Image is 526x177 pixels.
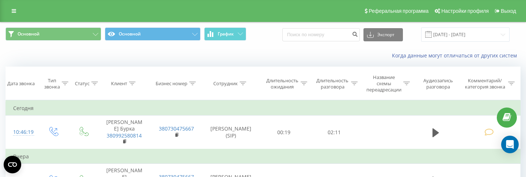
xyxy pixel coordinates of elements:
[392,52,521,59] a: Когда данные могут отличаться от других систем
[111,80,127,87] div: Клиент
[441,8,489,14] span: Настройки профиля
[6,101,521,116] td: Сегодня
[156,80,187,87] div: Бизнес номер
[18,31,39,37] span: Основной
[213,80,238,87] div: Сотрудник
[282,28,360,41] input: Поиск по номеру
[204,27,246,41] button: График
[501,136,519,153] div: Open Intercom Messenger
[105,27,201,41] button: Основной
[363,28,403,41] button: Экспорт
[464,78,506,90] div: Комментарий/категория звонка
[44,78,60,90] div: Тип звонка
[418,78,458,90] div: Аудиозапись разговора
[13,125,31,139] div: 10:46:19
[6,149,521,164] td: Вчера
[218,31,234,37] span: График
[98,116,150,149] td: [PERSON_NAME] Бурка
[316,78,349,90] div: Длительность разговора
[4,156,21,173] button: Open CMP widget
[259,116,309,149] td: 00:19
[309,116,359,149] td: 02:11
[501,8,516,14] span: Выход
[266,78,299,90] div: Длительность ожидания
[7,80,35,87] div: Дата звонка
[366,74,401,93] div: Название схемы переадресации
[159,125,194,132] a: 380730475667
[203,116,259,149] td: [PERSON_NAME] (SIP)
[107,132,142,139] a: 380992580814
[369,8,428,14] span: Реферальная программа
[5,27,101,41] button: Основной
[75,80,89,87] div: Статус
